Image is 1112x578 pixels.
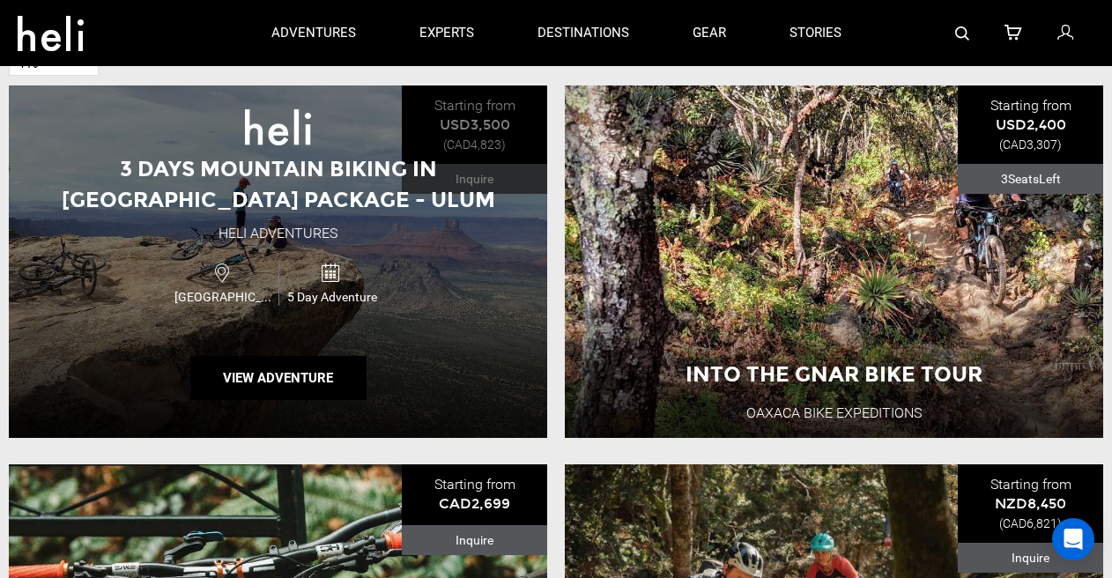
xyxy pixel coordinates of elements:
img: search-bar-icon.svg [955,26,969,41]
span: 3 Days Mountain Biking in [GEOGRAPHIC_DATA] Package - Ulum [62,156,495,211]
p: adventures [271,24,356,42]
p: destinations [537,24,629,42]
span: [GEOGRAPHIC_DATA] [170,288,278,306]
button: View Adventure [190,356,367,400]
div: Heli Adventures [219,224,337,244]
span: 5 Day Adventure [279,288,386,306]
img: images [245,109,311,145]
p: experts [419,24,474,42]
div: Open Intercom Messenger [1052,518,1094,560]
